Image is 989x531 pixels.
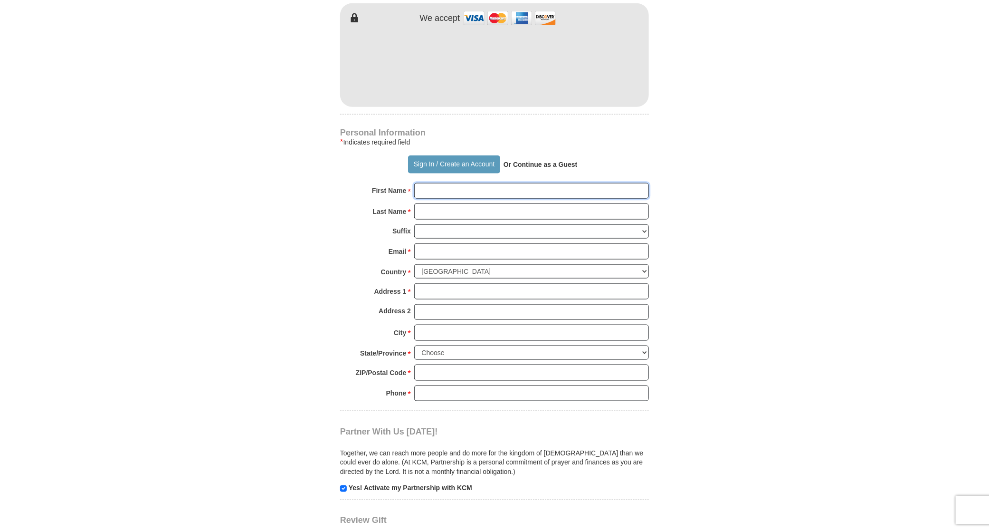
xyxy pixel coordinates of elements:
strong: Suffix [392,224,411,238]
strong: Last Name [373,205,407,218]
strong: Country [381,265,407,279]
span: Partner With Us [DATE]! [340,427,438,436]
h4: Personal Information [340,129,649,136]
p: Together, we can reach more people and do more for the kingdom of [DEMOGRAPHIC_DATA] than we coul... [340,448,649,477]
strong: Address 2 [379,304,411,318]
strong: ZIP/Postal Code [356,366,407,379]
strong: City [394,326,406,339]
strong: Address 1 [374,285,407,298]
h4: We accept [420,13,460,24]
strong: First Name [372,184,406,197]
div: Indicates required field [340,136,649,148]
strong: State/Province [360,347,406,360]
span: Review Gift [340,516,387,525]
strong: Or Continue as a Guest [504,161,578,168]
strong: Email [389,245,406,258]
img: credit cards accepted [462,8,557,29]
button: Sign In / Create an Account [408,155,500,174]
strong: Yes! Activate my Partnership with KCM [349,484,472,492]
strong: Phone [386,386,407,400]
